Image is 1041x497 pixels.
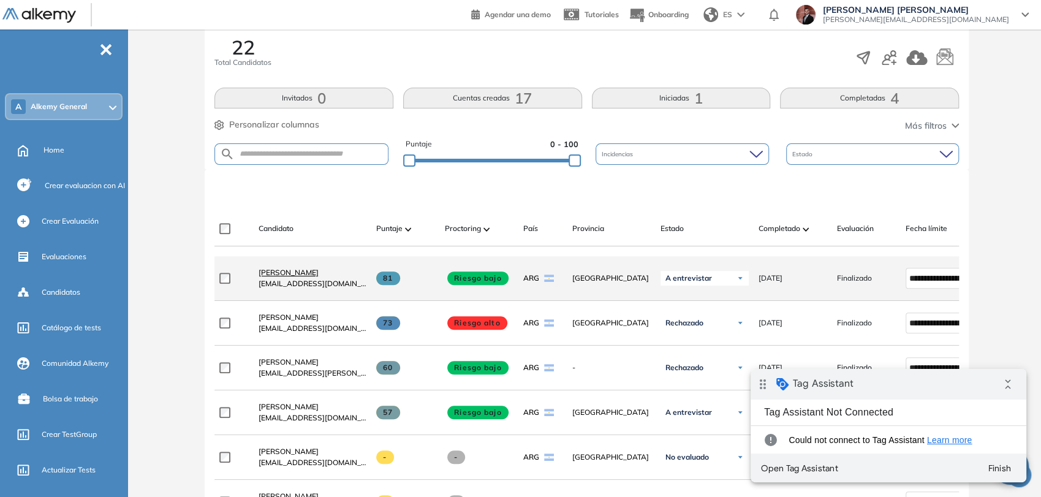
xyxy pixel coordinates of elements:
[259,323,366,334] span: [EMAIL_ADDRESS][DOMAIN_NAME]
[214,118,319,131] button: Personalizar columnas
[259,412,366,423] span: [EMAIL_ADDRESS][DOMAIN_NAME]
[376,450,394,464] span: -
[232,37,255,57] span: 22
[259,278,366,289] span: [EMAIL_ADDRESS][DOMAIN_NAME]
[572,317,651,328] span: [GEOGRAPHIC_DATA]
[403,88,582,108] button: Cuentas creadas17
[596,143,768,165] div: Incidencias
[703,7,718,22] img: world
[43,393,98,404] span: Bolsa de trabajo
[665,452,709,462] span: No evaluado
[447,271,509,285] span: Riesgo bajo
[214,88,393,108] button: Invitados0
[485,10,551,19] span: Agendar una demo
[44,145,64,156] span: Home
[629,2,689,28] button: Onboarding
[736,319,744,327] img: Ícono de flecha
[259,447,319,456] span: [PERSON_NAME]
[544,409,554,416] img: ARG
[38,65,256,77] span: Could not connect to Tag Assistant
[550,138,578,150] span: 0 - 100
[523,452,539,463] span: ARG
[544,453,554,461] img: ARG
[259,268,319,277] span: [PERSON_NAME]
[259,401,366,412] a: [PERSON_NAME]
[572,223,604,234] span: Provincia
[471,6,551,21] a: Agendar una demo
[176,66,222,76] a: Learn more
[906,223,947,234] span: Fecha límite
[376,223,403,234] span: Puntaje
[665,318,703,328] span: Rechazado
[665,273,712,283] span: A entrevistar
[602,150,635,159] span: Incidencias
[42,216,99,227] span: Crear Evaluación
[376,361,400,374] span: 60
[544,275,554,282] img: ARG
[572,452,651,463] span: [GEOGRAPHIC_DATA]
[445,223,481,234] span: Proctoring
[2,8,76,23] img: Logo
[259,313,319,322] span: [PERSON_NAME]
[42,465,96,476] span: Actualizar Tests
[42,287,80,298] span: Candidatos
[792,150,815,159] span: Estado
[447,450,465,464] span: -
[447,406,509,419] span: Riesgo bajo
[759,273,782,284] span: [DATE]
[10,59,30,83] i: error
[259,368,366,379] span: [EMAIL_ADDRESS][PERSON_NAME][DOMAIN_NAME]
[759,317,782,328] span: [DATE]
[723,9,732,20] span: ES
[759,362,782,373] span: [DATE]
[376,271,400,285] span: 81
[648,10,689,19] span: Onboarding
[42,8,103,20] span: Tag Assistant
[259,446,366,457] a: [PERSON_NAME]
[572,273,651,284] span: [GEOGRAPHIC_DATA]
[229,118,319,131] span: Personalizar columnas
[45,180,125,191] span: Crear evaluacion con AI
[905,120,947,132] span: Más filtros
[780,88,959,108] button: Completadas4
[259,223,293,234] span: Candidato
[523,407,539,418] span: ARG
[405,227,411,231] img: [missing "en.ARROW_ALT" translation]
[259,267,366,278] a: [PERSON_NAME]
[736,364,744,371] img: Ícono de flecha
[5,88,93,110] button: Open Tag Assistant
[245,3,270,28] i: Collapse debug badge
[837,317,872,328] span: Finalizado
[376,406,400,419] span: 57
[544,319,554,327] img: ARG
[523,362,539,373] span: ARG
[759,223,800,234] span: Completado
[823,5,1009,15] span: [PERSON_NAME] [PERSON_NAME]
[220,146,235,162] img: SEARCH_ALT
[665,408,712,417] span: A entrevistar
[447,316,507,330] span: Riesgo alto
[406,138,432,150] span: Puntaje
[544,364,554,371] img: ARG
[42,322,101,333] span: Catálogo de tests
[665,363,703,373] span: Rechazado
[31,102,87,112] span: Alkemy General
[661,223,684,234] span: Estado
[837,273,872,284] span: Finalizado
[483,227,490,231] img: [missing "en.ARROW_ALT" translation]
[259,457,366,468] span: [EMAIL_ADDRESS][DOMAIN_NAME]
[823,15,1009,25] span: [PERSON_NAME][EMAIL_ADDRESS][DOMAIN_NAME]
[447,361,509,374] span: Riesgo bajo
[585,10,619,19] span: Tutoriales
[227,88,271,110] button: Finish
[259,402,319,411] span: [PERSON_NAME]
[905,120,959,132] button: Más filtros
[803,227,809,231] img: [missing "en.ARROW_ALT" translation]
[786,143,959,165] div: Estado
[592,88,771,108] button: Iniciadas1
[523,273,539,284] span: ARG
[837,223,874,234] span: Evaluación
[259,357,319,366] span: [PERSON_NAME]
[736,275,744,282] img: Ícono de flecha
[523,317,539,328] span: ARG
